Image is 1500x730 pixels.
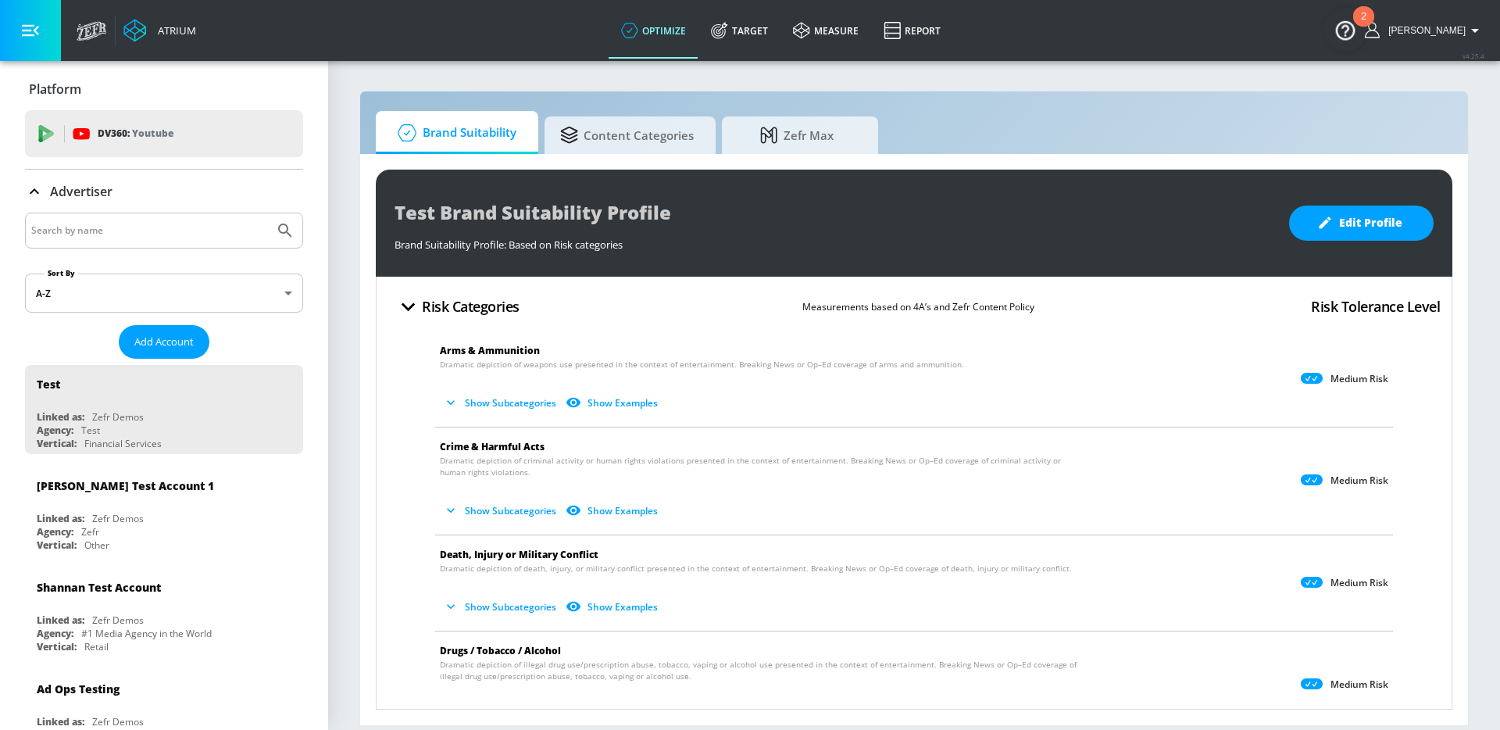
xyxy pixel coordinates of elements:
div: Ad Ops Testing [37,682,120,696]
span: Content Categories [560,116,694,154]
div: A-Z [25,274,303,313]
span: Death, Injury or Military Conflict [440,548,598,561]
a: Atrium [123,19,196,42]
span: Add Account [134,333,194,351]
div: [PERSON_NAME] Test Account 1Linked as:Zefr DemosAgency:ZefrVertical:Other [25,467,303,556]
div: Retail [84,640,109,653]
div: 2 [1361,16,1366,37]
div: Agency: [37,525,73,539]
button: Add Account [119,325,209,359]
div: Advertiser [25,170,303,213]
button: Edit Profile [1289,206,1434,241]
div: Zefr [81,525,99,539]
div: Brand Suitability Profile: Based on Risk categories [395,230,1273,252]
button: Show Subcategories [440,390,562,416]
p: Youtube [132,125,173,141]
button: Show Subcategories [440,702,562,728]
div: Linked as: [37,715,84,728]
button: Risk Categories [388,288,526,325]
div: Agency: [37,627,73,640]
p: DV360: [98,125,173,142]
div: Zefr Demos [92,512,144,525]
a: measure [780,2,871,59]
div: Zefr Demos [92,614,144,627]
span: Dramatic depiction of illegal drug use/prescription abuse, tobacco, vaping or alcohol use present... [440,659,1086,682]
div: Vertical: [37,640,77,653]
h4: Risk Tolerance Level [1311,295,1440,317]
button: [PERSON_NAME] [1365,21,1484,40]
div: Agency: [37,424,73,437]
div: Shannan Test AccountLinked as:Zefr DemosAgency:#1 Media Agency in the WorldVertical:Retail [25,568,303,657]
div: DV360: Youtube [25,110,303,157]
span: Dramatic depiction of criminal activity or human rights violations presented in the context of en... [440,455,1086,478]
span: Drugs / Tobacco / Alcohol [440,644,561,657]
div: Vertical: [37,539,77,552]
div: #1 Media Agency in the World [81,627,212,640]
div: TestLinked as:Zefr DemosAgency:TestVertical:Financial Services [25,365,303,454]
div: Test [37,377,60,392]
span: Edit Profile [1320,213,1402,233]
a: optimize [609,2,698,59]
div: Linked as: [37,512,84,525]
div: Zefr Demos [92,410,144,424]
div: Vertical: [37,437,77,450]
div: Zefr Demos [92,715,144,728]
div: Shannan Test Account [37,580,161,595]
div: Linked as: [37,410,84,424]
p: Medium Risk [1330,678,1388,691]
span: login as: wayne.auduong@zefr.com [1382,25,1466,36]
p: Medium Risk [1330,474,1388,487]
button: Show Examples [562,390,664,416]
a: Report [871,2,953,59]
p: Medium Risk [1330,577,1388,589]
span: Dramatic depiction of death, injury, or military conflict presented in the context of entertainme... [440,563,1072,574]
button: Open Resource Center, 2 new notifications [1323,8,1367,52]
p: Advertiser [50,183,112,200]
p: Platform [29,81,81,98]
label: Sort By [45,268,78,278]
h4: Risk Categories [422,295,520,317]
div: Financial Services [84,437,162,450]
span: Zefr Max [737,116,856,154]
span: v 4.25.4 [1462,52,1484,60]
button: Show Examples [562,594,664,620]
span: Dramatic depiction of weapons use presented in the context of entertainment. Breaking News or Op–... [440,359,964,370]
input: Search by name [31,220,268,241]
div: Linked as: [37,614,84,627]
button: Show Subcategories [440,498,562,524]
span: Arms & Ammunition [440,344,540,357]
div: Test [81,424,100,437]
button: Show Examples [562,702,664,728]
span: Brand Suitability [391,114,516,152]
a: Target [698,2,780,59]
div: [PERSON_NAME] Test Account 1 [37,478,214,493]
div: Platform [25,67,303,111]
div: Other [84,539,109,552]
div: Atrium [152,23,196,38]
button: Show Examples [562,498,664,524]
p: Measurements based on 4A’s and Zefr Content Policy [802,299,1034,315]
button: Show Subcategories [440,594,562,620]
p: Medium Risk [1330,373,1388,385]
span: Crime & Harmful Acts [440,440,545,453]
